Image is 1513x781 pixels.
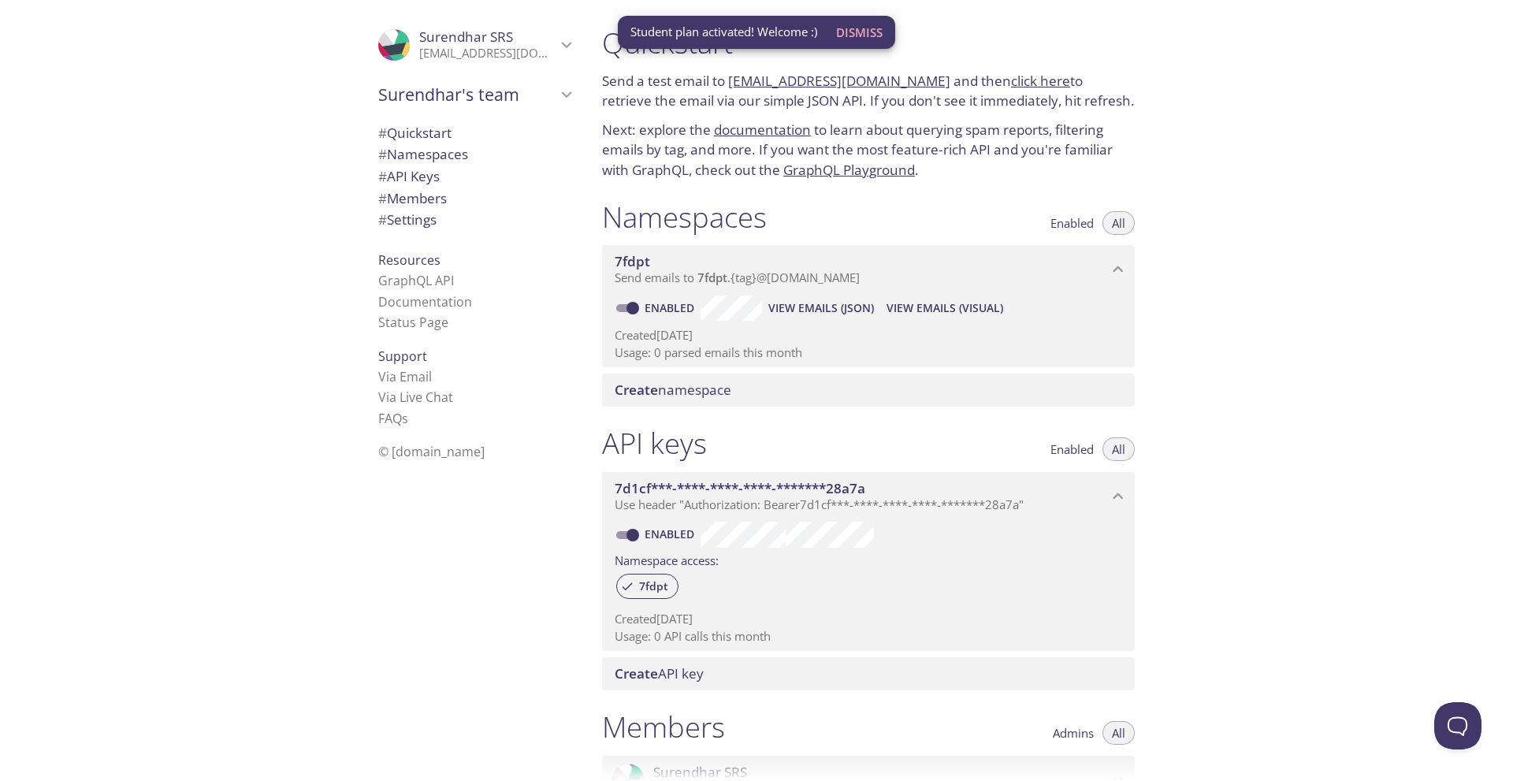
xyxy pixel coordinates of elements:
button: Dismiss [830,17,889,47]
div: 7fdpt namespace [602,245,1135,294]
div: Team Settings [366,209,583,231]
button: Enabled [1041,437,1103,461]
span: Create [615,381,658,399]
div: Surendhar SRS [366,19,583,71]
div: Members [366,188,583,210]
a: documentation [714,121,811,139]
span: 7fdpt [697,270,727,285]
span: 7fdpt [615,252,650,270]
div: API Keys [366,165,583,188]
span: 7fdpt [630,579,678,593]
p: Next: explore the to learn about querying spam reports, filtering emails by tag, and more. If you... [602,120,1135,180]
span: # [378,189,387,207]
div: Create API Key [602,657,1135,690]
iframe: Help Scout Beacon - Open [1434,702,1481,749]
div: Create namespace [602,374,1135,407]
span: Quickstart [378,124,452,142]
span: Namespaces [378,145,468,163]
a: Via Email [378,368,432,385]
button: Enabled [1041,211,1103,235]
p: [EMAIL_ADDRESS][DOMAIN_NAME] [419,46,556,61]
span: Send emails to . {tag} @[DOMAIN_NAME] [615,270,860,285]
a: Documentation [378,293,472,311]
span: API key [615,664,704,682]
span: namespace [615,381,731,399]
a: Status Page [378,314,448,331]
a: GraphQL API [378,272,454,289]
h1: Quickstart [602,25,1135,61]
button: All [1102,721,1135,745]
button: Admins [1043,721,1103,745]
span: # [378,210,387,229]
button: All [1102,437,1135,461]
span: © [DOMAIN_NAME] [378,443,485,460]
a: Via Live Chat [378,389,453,406]
button: View Emails (Visual) [880,296,1009,321]
div: 7fdpt [616,574,678,599]
span: # [378,124,387,142]
a: Enabled [642,526,701,541]
div: Surendhar's team [366,74,583,115]
p: Usage: 0 parsed emails this month [615,344,1122,361]
span: Surendhar SRS [419,28,513,46]
a: Enabled [642,300,701,315]
span: Settings [378,210,437,229]
h1: Members [602,709,725,745]
div: Namespaces [366,143,583,165]
a: click here [1011,72,1070,90]
span: Resources [378,251,441,269]
button: View Emails (JSON) [762,296,880,321]
h1: Namespaces [602,199,767,235]
span: Members [378,189,447,207]
span: Create [615,664,658,682]
span: View Emails (JSON) [768,299,874,318]
p: Created [DATE] [615,327,1122,344]
a: GraphQL Playground [783,161,915,179]
p: Created [DATE] [615,611,1122,627]
span: # [378,167,387,185]
a: FAQ [378,410,408,427]
p: Usage: 0 API calls this month [615,628,1122,645]
span: s [402,410,408,427]
span: View Emails (Visual) [887,299,1003,318]
span: # [378,145,387,163]
span: API Keys [378,167,440,185]
p: Send a test email to and then to retrieve the email via our simple JSON API. If you don't see it ... [602,71,1135,111]
span: Dismiss [836,22,883,43]
label: Namespace access: [615,548,719,571]
a: [EMAIL_ADDRESS][DOMAIN_NAME] [728,72,950,90]
span: Student plan activated! Welcome :) [630,24,817,40]
h1: API keys [602,426,707,461]
button: All [1102,211,1135,235]
span: Surendhar's team [378,84,556,106]
div: Quickstart [366,122,583,144]
span: Support [378,348,427,365]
